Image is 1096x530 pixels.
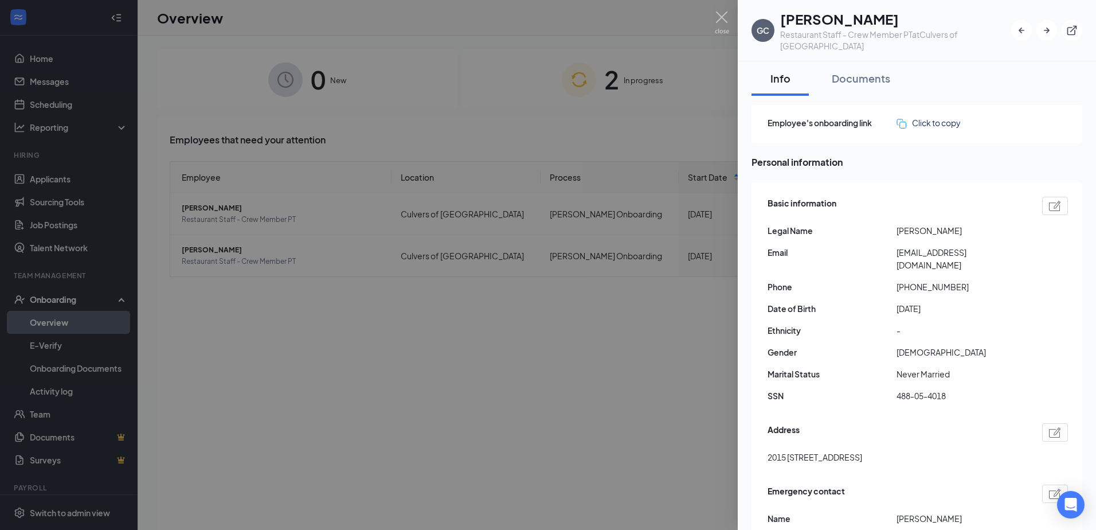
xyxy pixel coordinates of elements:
[763,71,797,85] div: Info
[897,389,1025,402] span: 488-05-4018
[768,224,897,237] span: Legal Name
[832,71,890,85] div: Documents
[897,280,1025,293] span: [PHONE_NUMBER]
[1066,25,1078,36] svg: ExternalLink
[757,25,769,36] div: GC
[780,29,1011,52] div: Restaurant Staff - Crew Member PT at Culvers of [GEOGRAPHIC_DATA]
[768,512,897,525] span: Name
[768,324,897,337] span: Ethnicity
[768,423,800,442] span: Address
[897,246,1025,271] span: [EMAIL_ADDRESS][DOMAIN_NAME]
[897,224,1025,237] span: [PERSON_NAME]
[751,155,1082,169] span: Personal information
[780,9,1011,29] h1: [PERSON_NAME]
[768,346,897,358] span: Gender
[768,280,897,293] span: Phone
[897,302,1025,315] span: [DATE]
[897,512,1025,525] span: [PERSON_NAME]
[768,246,897,259] span: Email
[1062,20,1082,41] button: ExternalLink
[768,368,897,380] span: Marital Status
[1036,20,1057,41] button: ArrowRight
[897,346,1025,358] span: [DEMOGRAPHIC_DATA]
[1057,491,1085,519] div: Open Intercom Messenger
[897,119,906,128] img: click-to-copy.71757273a98fde459dfc.svg
[897,116,961,129] button: Click to copy
[768,197,836,215] span: Basic information
[897,324,1025,337] span: -
[768,116,897,129] span: Employee's onboarding link
[897,368,1025,380] span: Never Married
[768,302,897,315] span: Date of Birth
[768,451,862,463] span: 2015 [STREET_ADDRESS]
[768,389,897,402] span: SSN
[1041,25,1052,36] svg: ArrowRight
[1016,25,1027,36] svg: ArrowLeftNew
[1011,20,1032,41] button: ArrowLeftNew
[768,485,845,503] span: Emergency contact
